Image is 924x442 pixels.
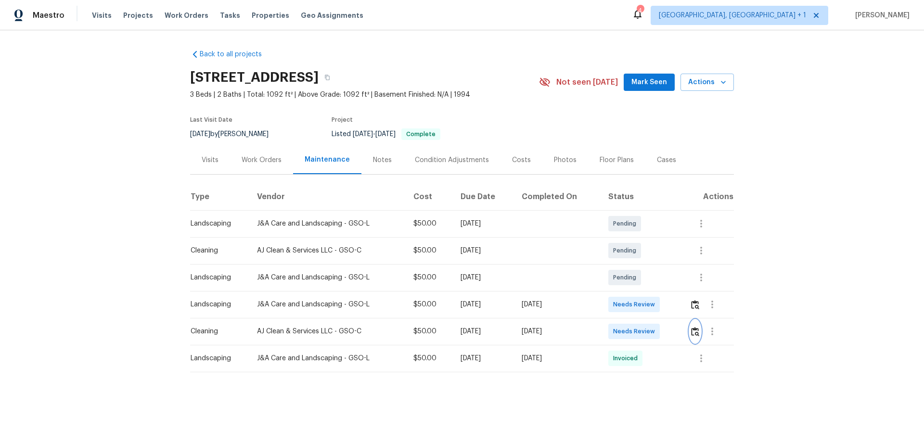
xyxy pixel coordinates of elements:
[191,273,242,282] div: Landscaping
[556,77,618,87] span: Not seen [DATE]
[373,155,392,165] div: Notes
[851,11,910,20] span: [PERSON_NAME]
[190,183,249,210] th: Type
[461,327,506,336] div: [DATE]
[413,273,445,282] div: $50.00
[624,74,675,91] button: Mark Seen
[353,131,373,138] span: [DATE]
[220,12,240,19] span: Tasks
[33,11,64,20] span: Maestro
[613,354,642,363] span: Invoiced
[257,354,398,363] div: J&A Care and Landscaping - GSO-L
[453,183,514,210] th: Due Date
[522,354,593,363] div: [DATE]
[522,300,593,309] div: [DATE]
[257,219,398,228] div: J&A Care and Landscaping - GSO-L
[682,183,734,210] th: Actions
[191,246,242,255] div: Cleaning
[512,155,531,165] div: Costs
[249,183,406,210] th: Vendor
[688,76,726,88] span: Actions
[461,246,506,255] div: [DATE]
[257,273,398,282] div: J&A Care and Landscaping - GSO-L
[332,117,353,123] span: Project
[413,354,445,363] div: $50.00
[319,69,336,86] button: Copy Address
[461,273,506,282] div: [DATE]
[165,11,208,20] span: Work Orders
[191,300,242,309] div: Landscaping
[191,219,242,228] div: Landscaping
[190,117,232,123] span: Last Visit Date
[413,300,445,309] div: $50.00
[600,155,634,165] div: Floor Plans
[305,155,350,164] div: Maintenance
[631,76,667,88] span: Mark Seen
[257,327,398,336] div: AJ Clean & Services LLC - GSO-C
[415,155,489,165] div: Condition Adjustments
[190,128,280,140] div: by [PERSON_NAME]
[413,327,445,336] div: $50.00
[461,219,506,228] div: [DATE]
[659,11,806,20] span: [GEOGRAPHIC_DATA], [GEOGRAPHIC_DATA] + 1
[202,155,218,165] div: Visits
[190,131,210,138] span: [DATE]
[691,300,699,309] img: Review Icon
[191,354,242,363] div: Landscaping
[690,293,701,316] button: Review Icon
[190,50,282,59] a: Back to all projects
[691,327,699,336] img: Review Icon
[402,131,439,137] span: Complete
[613,246,640,255] span: Pending
[191,327,242,336] div: Cleaning
[252,11,289,20] span: Properties
[92,11,112,20] span: Visits
[332,131,440,138] span: Listed
[257,246,398,255] div: AJ Clean & Services LLC - GSO-C
[353,131,396,138] span: -
[601,183,682,210] th: Status
[190,90,539,100] span: 3 Beds | 2 Baths | Total: 1092 ft² | Above Grade: 1092 ft² | Basement Finished: N/A | 1994
[514,183,601,210] th: Completed On
[123,11,153,20] span: Projects
[690,320,701,343] button: Review Icon
[554,155,577,165] div: Photos
[413,219,445,228] div: $50.00
[657,155,676,165] div: Cases
[461,354,506,363] div: [DATE]
[637,6,643,15] div: 4
[613,273,640,282] span: Pending
[413,246,445,255] div: $50.00
[522,327,593,336] div: [DATE]
[406,183,453,210] th: Cost
[680,74,734,91] button: Actions
[301,11,363,20] span: Geo Assignments
[190,73,319,82] h2: [STREET_ADDRESS]
[257,300,398,309] div: J&A Care and Landscaping - GSO-L
[242,155,282,165] div: Work Orders
[613,219,640,228] span: Pending
[613,300,659,309] span: Needs Review
[375,131,396,138] span: [DATE]
[461,300,506,309] div: [DATE]
[613,327,659,336] span: Needs Review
